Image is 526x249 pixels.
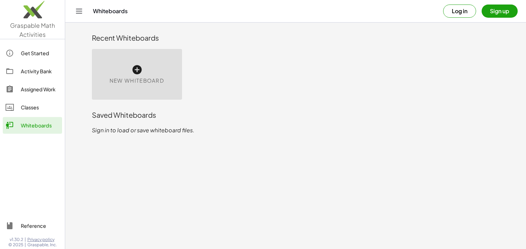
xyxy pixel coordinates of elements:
span: Graspable, Inc. [27,242,57,248]
a: Activity Bank [3,63,62,80]
button: Sign up [482,5,518,18]
p: Sign in to load or save whiteboard files. [92,126,500,134]
div: Classes [21,103,59,111]
a: Privacy policy [27,237,57,242]
span: © 2025 [8,242,23,248]
div: Reference [21,222,59,230]
button: Log in [443,5,476,18]
div: Saved Whiteboards [92,110,500,120]
div: Whiteboards [21,121,59,130]
div: Assigned Work [21,85,59,93]
span: Graspable Math Activities [10,22,55,38]
button: Toggle navigation [74,6,85,17]
a: Assigned Work [3,81,62,98]
a: Get Started [3,45,62,61]
div: Get Started [21,49,59,57]
a: Classes [3,99,62,116]
span: | [25,237,26,242]
span: New Whiteboard [110,77,164,85]
span: | [25,242,26,248]
a: Whiteboards [3,117,62,134]
div: Recent Whiteboards [92,33,500,43]
a: Reference [3,217,62,234]
div: Activity Bank [21,67,59,75]
span: v1.30.2 [10,237,23,242]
